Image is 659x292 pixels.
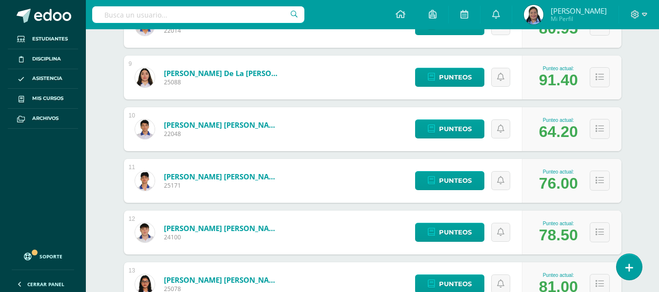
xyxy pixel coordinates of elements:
div: 10 [129,112,135,119]
div: Punteo actual: [539,221,578,226]
a: [PERSON_NAME] [PERSON_NAME] [164,120,281,130]
img: 7789f009e13315f724d5653bd3ad03c2.png [524,5,543,24]
span: 25088 [164,78,281,86]
span: Cerrar panel [27,281,64,288]
div: 9 [129,60,132,67]
div: Punteo actual: [539,169,578,175]
div: 76.00 [539,175,578,193]
span: Punteos [439,223,472,241]
a: Archivos [8,109,78,129]
span: 25171 [164,181,281,190]
div: 12 [129,215,135,222]
a: [PERSON_NAME] de la [PERSON_NAME] [164,68,281,78]
span: 22014 [164,26,281,35]
div: 13 [129,267,135,274]
img: d0ac04986480fcaf1a9c1f15ef5c1940.png [135,171,155,191]
div: 11 [129,164,135,171]
input: Busca un usuario... [92,6,304,23]
a: [PERSON_NAME] [PERSON_NAME] [164,223,281,233]
span: Soporte [40,253,62,260]
span: Archivos [32,115,59,122]
a: Asistencia [8,69,78,89]
a: Mis cursos [8,89,78,109]
a: Soporte [12,243,74,267]
div: 78.50 [539,226,578,244]
a: [PERSON_NAME] [PERSON_NAME] [164,172,281,181]
span: Mis cursos [32,95,63,102]
a: Punteos [415,119,484,138]
a: Punteos [415,171,484,190]
img: 67013f1d0c3ce583ce124df08d48e9c6.png [135,119,155,139]
span: Disciplina [32,55,61,63]
span: Punteos [439,68,472,86]
span: Punteos [439,172,472,190]
img: 5f46bdd18aa5f35a0df26c7cbcdc7cce.png [135,68,155,87]
a: Punteos [415,68,484,87]
a: [PERSON_NAME] [PERSON_NAME] [164,275,281,285]
div: Punteo actual: [539,273,578,278]
span: 24100 [164,233,281,241]
div: 64.20 [539,123,578,141]
span: Mi Perfil [551,15,607,23]
img: a08e6c5ea747c770289f6a41cc1eccbf.png [135,223,155,242]
div: 91.40 [539,71,578,89]
span: Asistencia [32,75,62,82]
div: Punteo actual: [539,66,578,71]
span: Punteos [439,120,472,138]
span: Estudiantes [32,35,68,43]
div: Punteo actual: [539,117,578,123]
a: Estudiantes [8,29,78,49]
span: [PERSON_NAME] [551,6,607,16]
span: 22048 [164,130,281,138]
a: Punteos [415,223,484,242]
a: Disciplina [8,49,78,69]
